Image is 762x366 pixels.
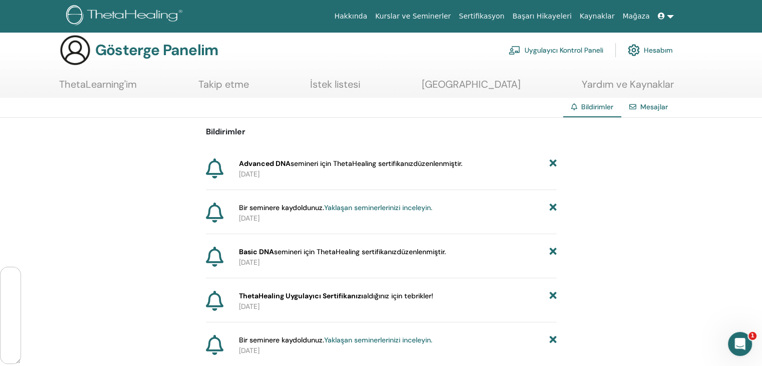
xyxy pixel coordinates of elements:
[363,291,431,300] font: aldığınız için tebrikler
[59,34,91,66] img: generic-user-icon.jpg
[576,7,619,26] a: Kaynaklar
[66,5,186,28] img: logo.png
[509,39,603,61] a: Uygulayıcı Kontrol Paneli
[580,12,615,20] font: Kaynaklar
[291,159,413,168] font: semineri için ThetaHealing sertifikanız
[334,12,367,20] font: Hakkında
[525,46,603,55] font: Uygulayıcı Kontrol Paneli
[371,7,455,26] a: Kurslar ve Seminerler
[618,7,653,26] a: Mağaza
[310,78,360,98] a: İstek listesi
[581,102,613,111] font: Bildirimler
[239,159,291,168] font: Advanced DNA
[206,126,245,137] font: Bildirimler
[310,78,360,91] font: İstek listesi
[198,78,249,98] a: Takip etme
[198,78,249,91] font: Takip etme
[513,12,572,20] font: Başarı Hikayeleri
[413,159,462,168] font: düzenlenmiştir.
[330,7,371,26] a: Hakkında
[95,40,218,60] font: Gösterge Panelim
[582,78,674,98] a: Yardım ve Kaynaklar
[628,42,640,59] img: cog.svg
[431,291,433,300] font: !
[324,203,432,212] a: Yaklaşan seminerlerinizi inceleyin.
[239,247,274,256] font: Basic DNA
[239,258,260,267] font: [DATE]
[582,78,674,91] font: Yardım ve Kaynaklar
[622,12,649,20] font: Mağaza
[274,247,397,256] font: semineri için ThetaHealing sertifikanız
[728,332,752,356] iframe: Intercom canlı sohbet
[750,332,754,339] font: 1
[59,78,137,91] font: ThetaLearning'im
[459,12,504,20] font: Sertifikasyon
[422,78,521,98] a: [GEOGRAPHIC_DATA]
[375,12,451,20] font: Kurslar ve Seminerler
[422,78,521,91] font: [GEOGRAPHIC_DATA]
[397,247,446,256] font: düzenlenmiştir.
[628,39,673,61] a: Hesabım
[640,102,668,111] a: Mesajlar
[59,78,137,98] a: ThetaLearning'im
[455,7,509,26] a: Sertifikasyon
[644,46,673,55] font: Hesabım
[324,335,432,344] a: Yaklaşan seminerlerinizi inceleyin.
[509,46,521,55] img: chalkboard-teacher.svg
[239,203,324,212] font: Bir seminere kaydoldunuz.
[239,346,260,355] font: [DATE]
[239,302,260,311] font: [DATE]
[509,7,576,26] a: Başarı Hikayeleri
[239,335,324,344] font: Bir seminere kaydoldunuz.
[239,291,363,300] font: ThetaHealing Uygulayıcı Sertifikanızı
[239,214,260,223] font: [DATE]
[239,169,260,178] font: [DATE]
